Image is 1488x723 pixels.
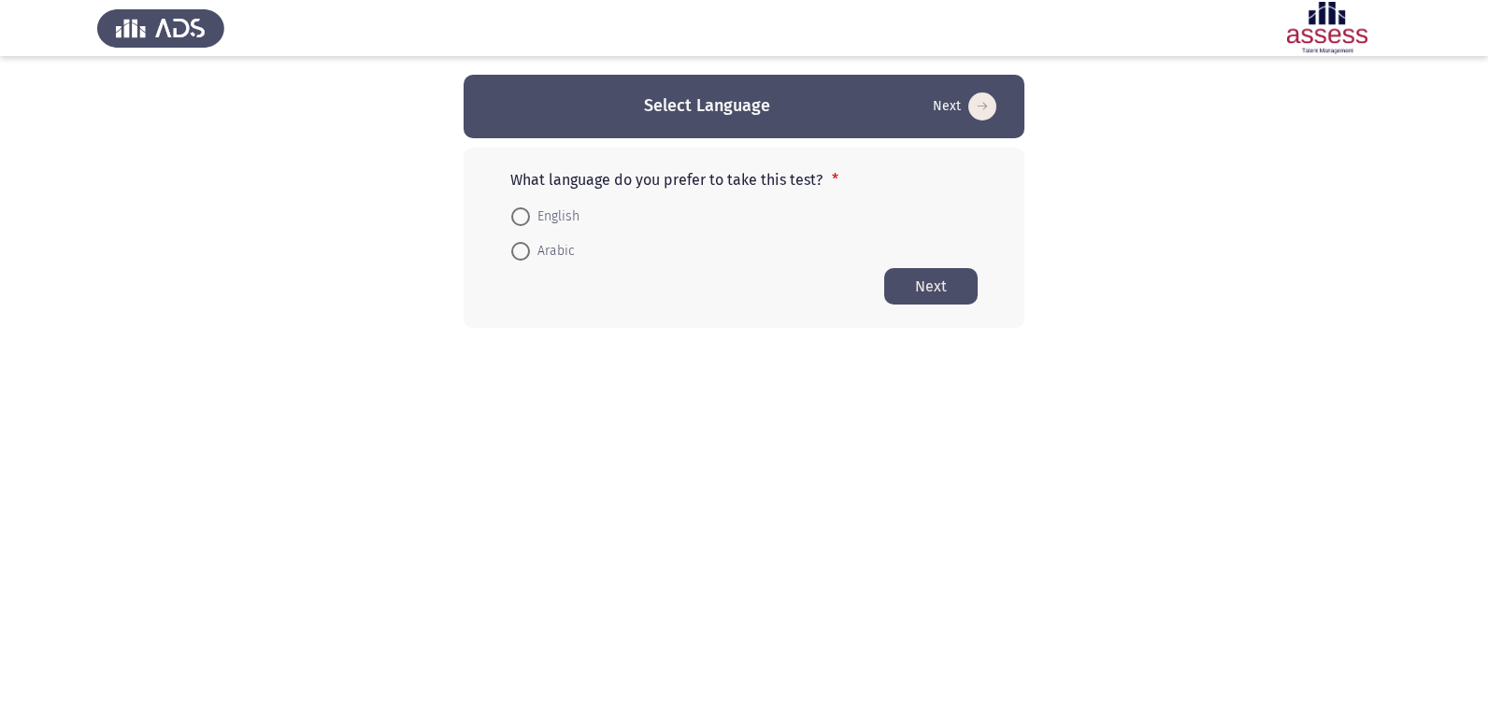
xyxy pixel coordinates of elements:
[530,240,575,262] span: Arabic
[884,268,978,305] button: Start assessment
[644,94,770,118] h3: Select Language
[927,92,1002,121] button: Start assessment
[97,2,224,54] img: Assess Talent Management logo
[1264,2,1391,54] img: Assessment logo of ASSESS Employability - EBI
[530,206,579,228] span: English
[510,171,978,189] p: What language do you prefer to take this test?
